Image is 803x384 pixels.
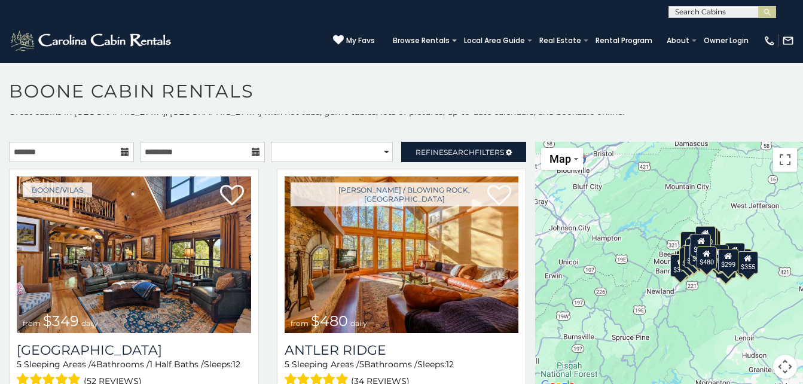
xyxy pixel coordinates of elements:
[764,35,775,47] img: phone-regular-white.png
[680,231,701,254] div: $635
[9,29,175,53] img: White-1-2.png
[17,342,251,358] a: [GEOGRAPHIC_DATA]
[661,32,695,49] a: About
[695,226,716,249] div: $320
[285,342,519,358] a: Antler Ridge
[691,234,711,257] div: $349
[725,243,745,266] div: $930
[541,148,583,170] button: Change map style
[23,319,41,328] span: from
[220,184,244,209] a: Add to favorites
[416,148,504,157] span: Refine Filters
[285,359,289,370] span: 5
[401,142,526,162] a: RefineSearchFilters
[333,35,375,47] a: My Favs
[17,359,22,370] span: 5
[738,251,758,274] div: $355
[458,32,531,49] a: Local Area Guide
[698,32,755,49] a: Owner Login
[359,359,364,370] span: 5
[346,35,375,46] span: My Favs
[23,182,92,197] a: Boone/Vilas
[671,254,691,277] div: $375
[81,319,98,328] span: daily
[285,176,519,333] a: Antler Ridge from $480 daily
[233,359,240,370] span: 12
[680,248,700,270] div: $325
[291,319,309,328] span: from
[291,182,519,206] a: [PERSON_NAME] / Blowing Rock, [GEOGRAPHIC_DATA]
[773,148,797,172] button: Toggle fullscreen view
[773,355,797,379] button: Map camera controls
[533,32,587,49] a: Real Estate
[17,176,251,333] img: Diamond Creek Lodge
[718,249,738,272] div: $299
[43,312,79,330] span: $349
[444,148,475,157] span: Search
[684,245,704,268] div: $395
[782,35,794,47] img: mail-regular-white.png
[311,312,348,330] span: $480
[446,359,454,370] span: 12
[709,245,729,267] div: $380
[17,342,251,358] h3: Diamond Creek Lodge
[590,32,658,49] a: Rental Program
[91,359,96,370] span: 4
[387,32,456,49] a: Browse Rentals
[149,359,204,370] span: 1 Half Baths /
[690,243,710,266] div: $225
[549,153,571,165] span: Map
[697,246,717,269] div: $480
[17,176,251,333] a: Diamond Creek Lodge from $349 daily
[350,319,367,328] span: daily
[285,176,519,333] img: Antler Ridge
